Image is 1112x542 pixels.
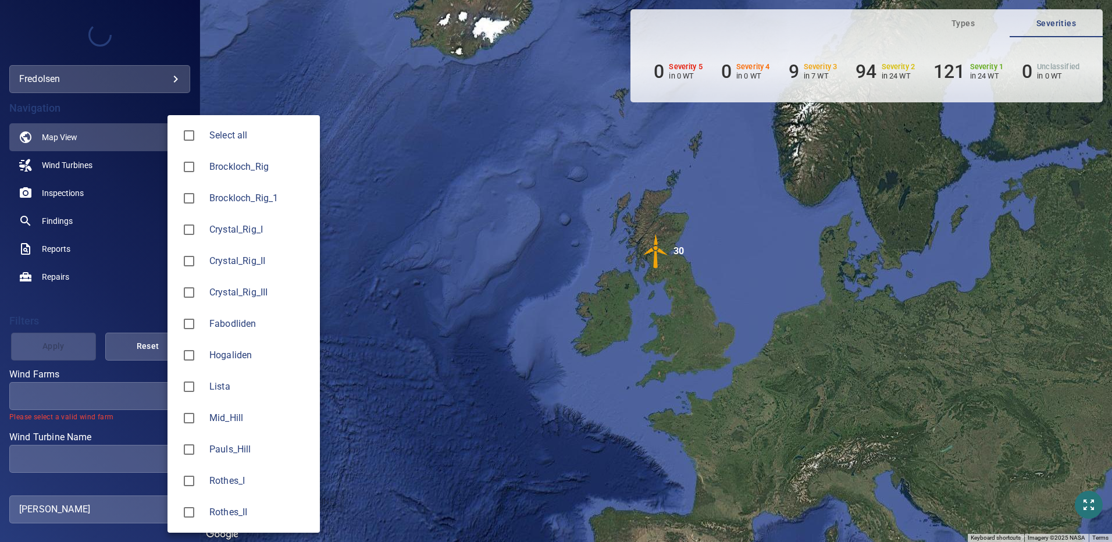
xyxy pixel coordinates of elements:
span: Hogaliden [177,343,201,368]
span: Rothes_I [177,469,201,493]
span: Brockloch_Rig [177,155,201,179]
div: Wind Farms Rothes_I [209,474,311,488]
div: Wind Farms Rothes_II [209,505,311,519]
span: Fabodliden [209,317,311,331]
span: Crystal_Rig_I [177,217,201,242]
span: Lista [177,375,201,399]
span: Crystal_Rig_III [177,280,201,305]
span: Pauls_Hill [209,443,311,457]
span: Rothes_II [209,505,311,519]
span: Crystal_Rig_II [177,249,201,273]
span: Rothes_II [177,500,201,525]
span: Fabodliden [177,312,201,336]
span: Pauls_Hill [177,437,201,462]
span: Brockloch_Rig_1 [177,186,201,211]
span: Select all [209,129,311,142]
div: Wind Farms Mid_Hill [209,411,311,425]
span: Rothes_I [209,474,311,488]
div: Wind Farms Brockloch_Rig_1 [209,191,311,205]
div: Wind Farms Pauls_Hill [209,443,311,457]
span: Crystal_Rig_II [209,254,311,268]
div: Wind Farms Hogaliden [209,348,311,362]
span: Crystal_Rig_III [209,286,311,299]
span: Hogaliden [209,348,311,362]
span: Lista [209,380,311,394]
span: Mid_Hill [209,411,311,425]
div: Wind Farms Crystal_Rig_I [209,223,311,237]
span: Brockloch_Rig [209,160,311,174]
div: Wind Farms Crystal_Rig_II [209,254,311,268]
div: Wind Farms Fabodliden [209,317,311,331]
div: Wind Farms Crystal_Rig_III [209,286,311,299]
div: Wind Farms Lista [209,380,311,394]
span: Mid_Hill [177,406,201,430]
span: Brockloch_Rig_1 [209,191,311,205]
div: Wind Farms Brockloch_Rig [209,160,311,174]
span: Crystal_Rig_I [209,223,311,237]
